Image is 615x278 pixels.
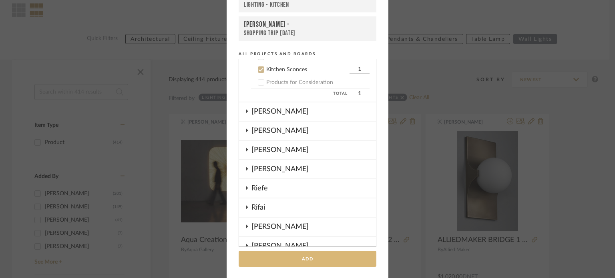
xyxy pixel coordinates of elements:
[251,179,376,198] div: Riefe
[239,50,376,58] div: All Projects and Boards
[244,20,371,29] div: [PERSON_NAME] -
[251,141,376,159] div: [PERSON_NAME]
[251,102,376,121] div: [PERSON_NAME]
[350,89,370,98] span: 1
[266,79,370,86] div: Products for Consideration
[350,66,370,74] input: Kitchen Sconces
[244,1,371,9] div: LIGHTING - KITCHEN
[244,29,371,37] div: SHOPPING TRIP [DATE]
[251,89,348,98] span: Total
[251,198,376,217] div: Rifai
[251,160,376,178] div: [PERSON_NAME]
[251,218,376,236] div: [PERSON_NAME]
[239,251,376,267] button: Add
[251,237,376,255] div: [PERSON_NAME]
[251,122,376,140] div: [PERSON_NAME]
[266,66,348,73] div: Kitchen Sconces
